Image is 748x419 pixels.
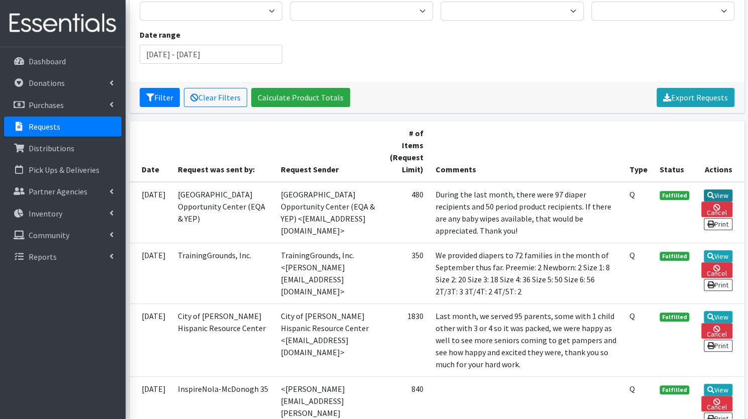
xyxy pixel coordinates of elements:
a: Reports [4,247,122,267]
p: Distributions [29,143,74,153]
abbr: Quantity [629,311,635,321]
a: Donations [4,73,122,93]
td: 1830 [381,303,430,376]
th: Request Sender [274,121,381,182]
th: Type [623,121,654,182]
a: View [704,189,732,201]
a: Cancel [701,323,732,339]
p: Reports [29,252,57,262]
img: HumanEssentials [4,7,122,40]
p: Partner Agencies [29,186,87,196]
span: Fulfilled [660,191,690,200]
th: Comments [430,121,623,182]
a: Community [4,225,122,245]
a: Pick Ups & Deliveries [4,160,122,180]
td: [GEOGRAPHIC_DATA] Opportunity Center (EQA & YEP) [172,182,275,243]
a: Print [704,218,732,230]
td: [GEOGRAPHIC_DATA] Opportunity Center (EQA & YEP) <[EMAIL_ADDRESS][DOMAIN_NAME]> [274,182,381,243]
a: Cancel [701,396,732,411]
a: Print [704,279,732,291]
a: View [704,311,732,323]
a: Export Requests [657,88,734,107]
a: Print [704,340,732,352]
p: Donations [29,78,65,88]
a: Requests [4,117,122,137]
a: Cancel [701,201,732,217]
a: Dashboard [4,51,122,71]
th: Request was sent by: [172,121,275,182]
td: [DATE] [130,303,172,376]
td: TrainingGrounds, Inc. <[PERSON_NAME][EMAIL_ADDRESS][DOMAIN_NAME]> [274,243,381,303]
p: Community [29,230,69,240]
p: Requests [29,122,60,132]
a: Clear Filters [184,88,247,107]
span: Fulfilled [660,252,690,261]
td: Last month, we served 95 parents, some with 1 child other with 3 or 4 so it was packed, we were h... [430,303,623,376]
th: Status [654,121,696,182]
abbr: Quantity [629,384,635,394]
th: # of Items (Request Limit) [381,121,430,182]
abbr: Quantity [629,189,635,199]
a: Purchases [4,95,122,115]
a: Inventory [4,203,122,224]
button: Filter [140,88,180,107]
td: 480 [381,182,430,243]
td: [DATE] [130,243,172,303]
th: Date [130,121,172,182]
a: View [704,384,732,396]
td: During the last month, there were 97 diaper recipients and 50 period product recipients. If there... [430,182,623,243]
p: Inventory [29,208,62,219]
input: January 1, 2011 - December 31, 2011 [140,45,283,64]
th: Actions [695,121,744,182]
p: Dashboard [29,56,66,66]
a: View [704,250,732,262]
a: Cancel [701,262,732,278]
td: 350 [381,243,430,303]
span: Fulfilled [660,312,690,322]
td: [DATE] [130,182,172,243]
td: We provided diapers to 72 families in the month of September thus far. Preemie: 2 Newborn: 2 Size... [430,243,623,303]
label: Date range [140,29,180,41]
td: City of [PERSON_NAME] Hispanic Resource Center [172,303,275,376]
a: Partner Agencies [4,181,122,201]
p: Purchases [29,100,64,110]
a: Calculate Product Totals [251,88,350,107]
abbr: Quantity [629,250,635,260]
a: Distributions [4,138,122,158]
td: City of [PERSON_NAME] Hispanic Resource Center <[EMAIL_ADDRESS][DOMAIN_NAME]> [274,303,381,376]
td: TrainingGrounds, Inc. [172,243,275,303]
span: Fulfilled [660,385,690,394]
p: Pick Ups & Deliveries [29,165,99,175]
